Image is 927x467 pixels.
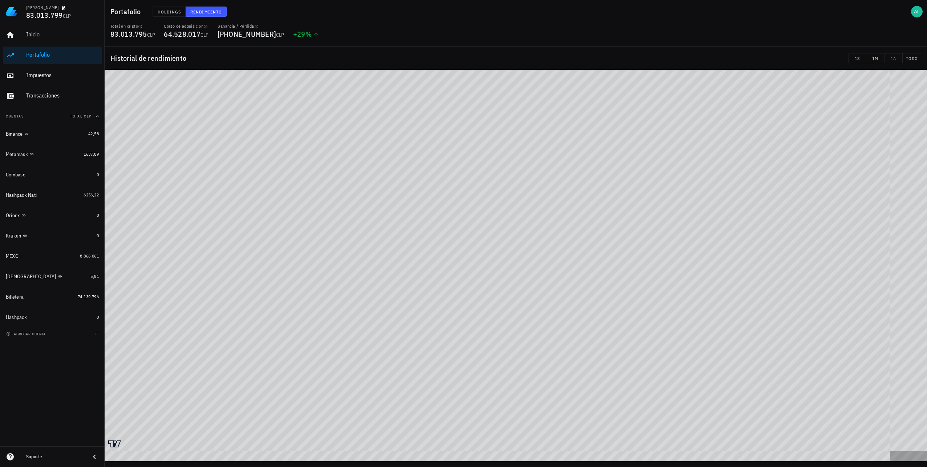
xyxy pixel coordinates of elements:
span: % [305,29,312,39]
span: 83.013.799 [26,10,63,20]
span: 0 [97,314,99,320]
a: Hashpack 0 [3,308,102,326]
span: 5,81 [90,274,99,279]
a: Transacciones [3,87,102,105]
div: +29 [293,31,319,38]
div: Coinbase [6,172,25,178]
div: Historial de rendimiento [105,47,927,70]
div: avatar [911,6,923,17]
span: CLP [201,32,209,38]
a: Inicio [3,26,102,44]
span: 0 [97,233,99,238]
img: LedgiFi [6,6,17,17]
a: Hashpack Nati 6256,22 [3,186,102,204]
span: 6256,22 [84,192,99,197]
span: 1S [851,56,863,61]
span: 0 [97,212,99,218]
span: CLP [276,32,284,38]
button: 1A [885,53,903,63]
a: MEXC 8.866.061 [3,247,102,265]
a: Billetera 74.139.796 [3,288,102,306]
div: Impuestos [26,72,99,79]
div: Orionx [6,212,20,219]
span: TODO [906,56,918,61]
div: Hashpack [6,314,27,320]
div: Transacciones [26,92,99,99]
a: Orionx 0 [3,207,102,224]
div: Binance [6,131,23,137]
span: CLP [147,32,155,38]
span: [PHONE_NUMBER] [218,29,276,39]
span: Total CLP [70,114,92,119]
button: 1S [848,53,866,63]
div: Ganancia / Pérdida [218,23,284,29]
span: 83.013.795 [110,29,147,39]
a: Portafolio [3,47,102,64]
div: Billetera [6,294,24,300]
div: Portafolio [26,51,99,58]
button: CuentasTotal CLP [3,108,102,125]
div: Soporte [26,454,84,460]
div: [DEMOGRAPHIC_DATA] [6,274,56,280]
a: Binance 42,58 [3,125,102,143]
a: Impuestos [3,67,102,84]
span: CLP [63,13,71,19]
span: Holdings [157,9,181,15]
a: Metamask 1637,89 [3,145,102,163]
div: Costo de adquisición [164,23,209,29]
span: agregar cuenta [8,332,46,336]
a: [DEMOGRAPHIC_DATA] 5,81 [3,268,102,285]
span: 1M [869,56,881,61]
div: Total en cripto [110,23,155,29]
span: 1A [887,56,899,61]
div: Hashpack Nati [6,192,37,198]
span: 64.528.017 [164,29,201,39]
div: Kraken [6,233,21,239]
a: Coinbase 0 [3,166,102,183]
span: Rendimiento [190,9,222,15]
span: 8.866.061 [80,253,99,259]
button: TODO [903,53,921,63]
button: agregar cuenta [4,330,49,338]
div: Inicio [26,31,99,38]
button: Holdings [153,7,186,17]
div: MEXC [6,253,18,259]
div: [PERSON_NAME] [26,5,58,11]
div: Metamask [6,151,28,157]
h1: Portafolio [110,6,144,17]
span: 42,58 [88,131,99,136]
a: Kraken 0 [3,227,102,244]
span: 1637,89 [84,151,99,157]
button: Rendimiento [186,7,227,17]
button: 1M [866,53,885,63]
span: 74.139.796 [78,294,99,299]
span: 0 [97,172,99,177]
a: Charting by TradingView [108,440,121,447]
